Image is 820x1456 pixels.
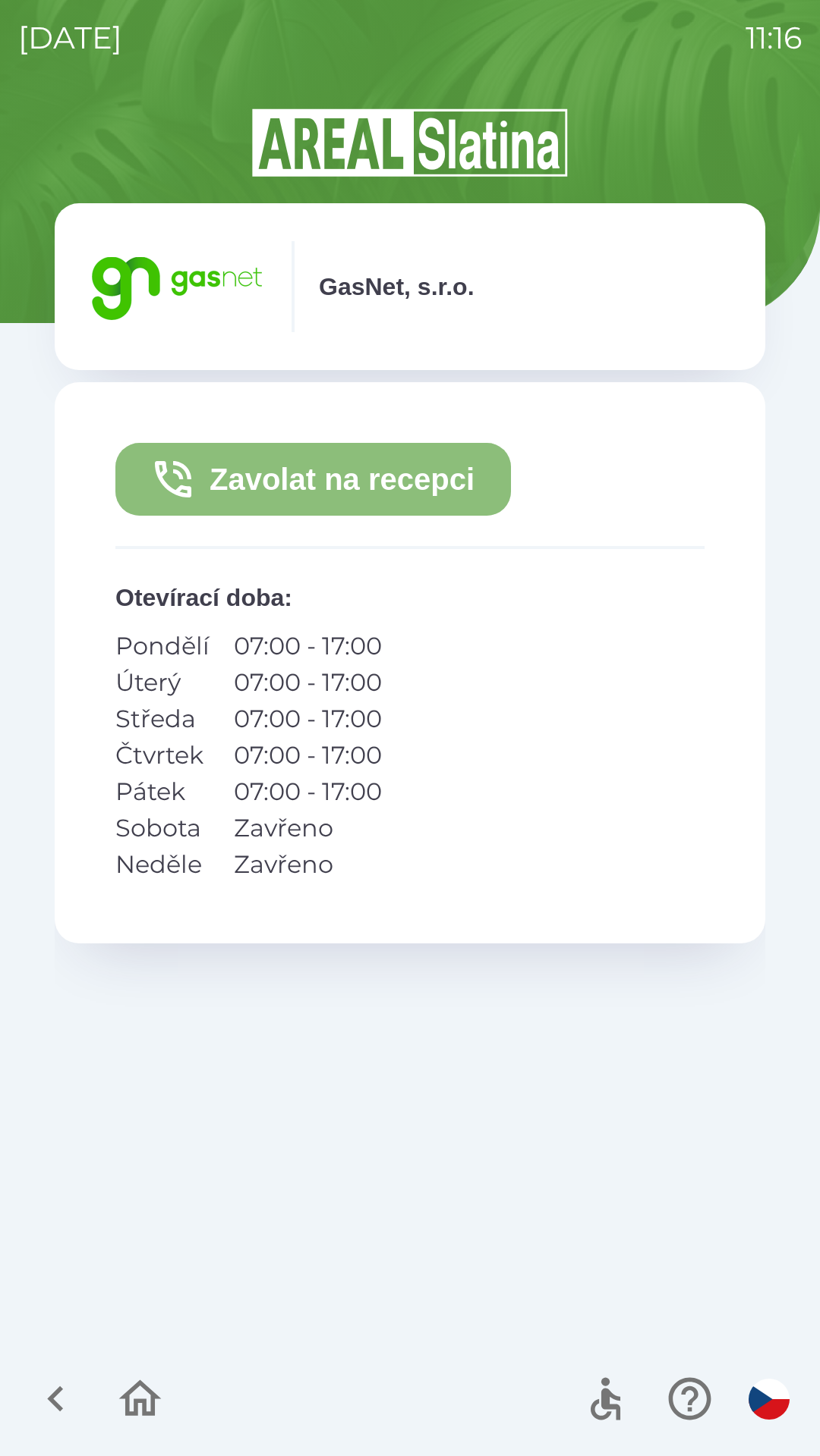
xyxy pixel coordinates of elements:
img: 95bd5263-4d84-4234-8c68-46e365c669f1.png [85,241,267,332]
p: 07:00 - 17:00 [234,664,382,701]
p: 07:00 - 17:00 [234,737,382,773]
p: Zavřeno [234,810,382,846]
p: Neděle [115,846,210,883]
img: Logo [55,106,765,179]
p: Úterý [115,664,210,701]
p: Pondělí [115,628,210,664]
p: Čtvrtek [115,737,210,773]
p: 07:00 - 17:00 [234,701,382,737]
img: cs flag [749,1379,790,1420]
p: Zavřeno [234,846,382,883]
p: Pátek [115,773,210,810]
p: 11:16 [746,15,802,61]
p: Otevírací doba : [115,579,705,616]
p: [DATE] [18,15,122,61]
p: GasNet, s.r.o. [319,268,475,305]
button: Zavolat na recepci [115,443,511,516]
p: Sobota [115,810,210,846]
p: Středa [115,701,210,737]
p: 07:00 - 17:00 [234,773,382,810]
p: 07:00 - 17:00 [234,628,382,664]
